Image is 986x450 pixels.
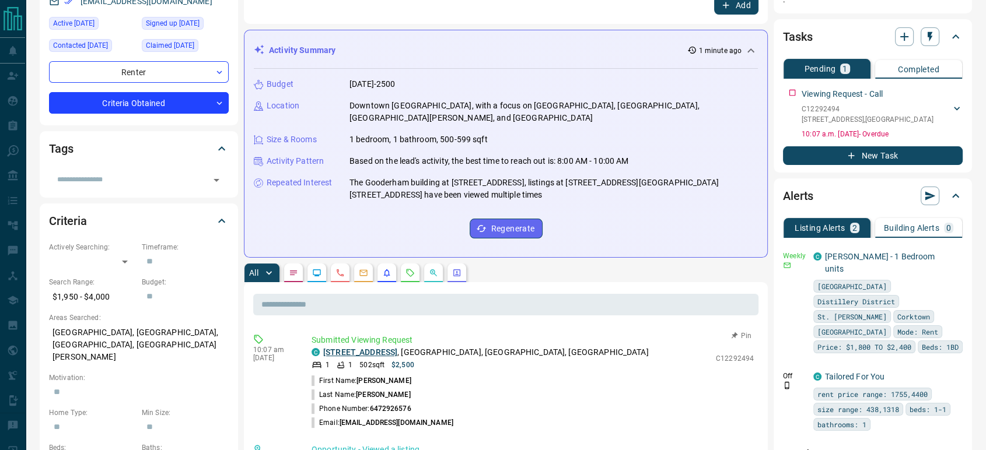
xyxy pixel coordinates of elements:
div: Sun Aug 17 2025 [49,17,136,33]
p: $1,950 - $4,000 [49,287,136,307]
p: Email: [312,417,453,428]
svg: Opportunities [429,268,438,277]
p: [DATE] [253,354,294,362]
p: 2 [852,224,857,232]
span: rent price range: 1755,4400 [817,388,928,400]
p: Activity Pattern [267,155,324,167]
p: Areas Searched: [49,312,229,323]
a: [STREET_ADDRESS] [323,347,397,357]
p: 1 [348,360,352,370]
p: 502 sqft [359,360,384,370]
div: Tasks [783,23,963,51]
p: Location [267,100,299,112]
span: Price: $1,800 TO $2,400 [817,341,911,353]
div: Activity Summary1 minute ago [254,40,758,61]
svg: Emails [359,268,368,277]
p: Downtown [GEOGRAPHIC_DATA], with a focus on [GEOGRAPHIC_DATA], [GEOGRAPHIC_DATA], [GEOGRAPHIC_DAT... [349,100,758,124]
p: Motivation: [49,372,229,383]
div: Tags [49,135,229,163]
p: Listing Alerts [795,224,845,232]
p: 0 [946,224,951,232]
div: Sat Aug 16 2025 [49,39,136,55]
span: St. [PERSON_NAME] [817,311,887,322]
span: Mode: Rent [897,326,938,337]
p: Home Type: [49,407,136,418]
svg: Push Notification Only [783,381,791,389]
div: condos.ca [813,252,821,261]
p: 10:07 am [253,346,294,354]
span: Claimed [DATE] [146,40,194,51]
span: Corktown [897,311,930,322]
span: [PERSON_NAME] [356,391,410,399]
div: condos.ca [813,372,821,381]
p: Off [783,371,806,381]
p: 1 [842,65,847,73]
h2: Criteria [49,212,87,230]
span: Beds: 1BD [922,341,959,353]
svg: Listing Alerts [382,268,391,277]
div: Sat Aug 16 2025 [142,39,229,55]
p: C12292494 [802,104,933,114]
a: [PERSON_NAME] - 1 Bedroom units [825,252,935,273]
div: Criteria [49,207,229,235]
p: Budget: [142,277,229,287]
svg: Notes [289,268,298,277]
p: 1 bedroom, 1 bathroom, 500-599 sqft [349,133,488,146]
span: bathrooms: 1 [817,419,866,430]
span: Active [DATE] [53,17,95,29]
div: Renter [49,61,229,83]
p: Budget [267,78,293,90]
p: Size & Rooms [267,133,317,146]
span: [PERSON_NAME] [356,377,411,385]
div: Sat Aug 16 2025 [142,17,229,33]
p: Pending [804,65,835,73]
div: Alerts [783,182,963,210]
svg: Email [783,261,791,269]
div: C12292494[STREET_ADDRESS],[GEOGRAPHIC_DATA] [802,101,963,127]
span: Distillery District [817,296,895,307]
p: Submitted Viewing Request [312,334,754,346]
button: Open [208,172,225,188]
p: Phone Number: [312,403,411,414]
p: Activity Summary [269,44,335,57]
span: [GEOGRAPHIC_DATA] [817,280,887,292]
p: , [GEOGRAPHIC_DATA], [GEOGRAPHIC_DATA], [GEOGRAPHIC_DATA] [323,346,649,358]
p: [STREET_ADDRESS] , [GEOGRAPHIC_DATA] [802,114,933,125]
p: Repeated Interest [267,177,332,189]
span: Signed up [DATE] [146,17,200,29]
p: 1 [326,360,330,370]
span: size range: 438,1318 [817,403,899,415]
p: Completed [898,65,939,73]
button: New Task [783,146,963,165]
p: All [249,269,258,277]
p: [GEOGRAPHIC_DATA], [GEOGRAPHIC_DATA], [GEOGRAPHIC_DATA], [GEOGRAPHIC_DATA][PERSON_NAME] [49,323,229,367]
p: C12292494 [716,353,754,364]
p: Actively Searching: [49,242,136,252]
span: 6472926576 [369,405,411,413]
svg: Agent Actions [452,268,461,277]
p: 1 minute ago [699,45,742,56]
p: $2,500 [391,360,414,370]
button: Regenerate [470,219,543,238]
span: Contacted [DATE] [53,40,108,51]
p: Search Range: [49,277,136,287]
p: Timeframe: [142,242,229,252]
svg: Lead Browsing Activity [312,268,321,277]
button: Pin [725,331,758,341]
span: [EMAIL_ADDRESS][DOMAIN_NAME] [340,419,453,427]
p: [DATE]-2500 [349,78,395,90]
svg: Calls [335,268,345,277]
p: Weekly [783,251,806,261]
div: condos.ca [312,348,320,356]
p: Based on the lead's activity, the best time to reach out is: 8:00 AM - 10:00 AM [349,155,628,167]
p: First Name: [312,375,411,386]
p: Viewing Request - Call [802,88,883,100]
p: The Gooderham building at [STREET_ADDRESS], listings at [STREET_ADDRESS][GEOGRAPHIC_DATA][STREET_... [349,177,758,201]
a: Tailored For You [825,372,884,381]
span: beds: 1-1 [910,403,946,415]
h2: Tasks [783,27,812,46]
div: Criteria Obtained [49,92,229,114]
span: [GEOGRAPHIC_DATA] [817,326,887,337]
svg: Requests [405,268,415,277]
h2: Alerts [783,187,813,205]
